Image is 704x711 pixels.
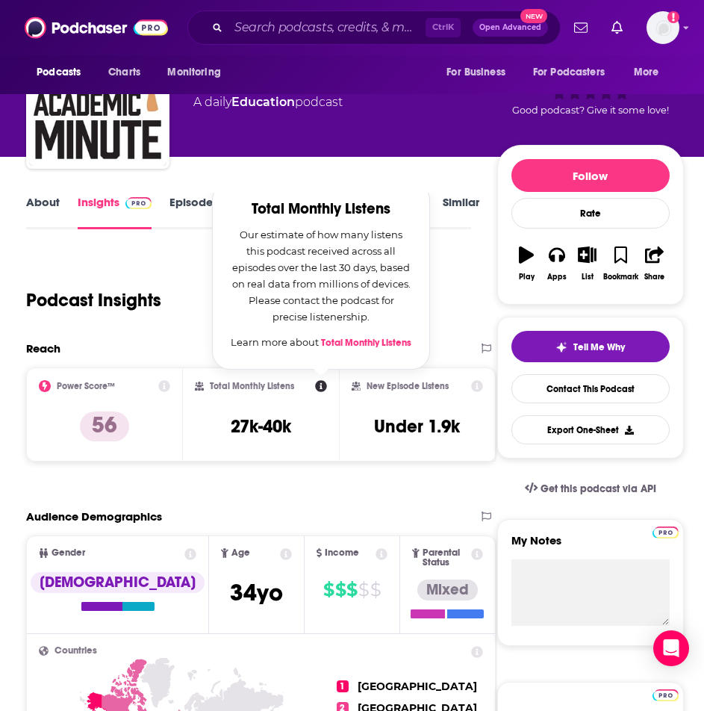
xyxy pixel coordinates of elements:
[511,159,670,192] button: Follow
[443,195,479,229] a: Similar
[423,548,469,568] span: Parental Status
[639,237,670,291] button: Share
[511,374,670,403] a: Contact This Podcast
[325,548,359,558] span: Income
[231,415,291,438] h3: 27k-40k
[228,16,426,40] input: Search podcasts, credits, & more...
[57,381,115,391] h2: Power Score™
[652,687,679,701] a: Pro website
[346,578,357,602] span: $
[511,415,670,444] button: Export One-Sheet
[230,578,283,607] span: 34 yo
[29,28,166,166] img: The Academic Minute
[374,415,460,438] h3: Under 1.9k
[54,646,97,656] span: Countries
[511,533,670,559] label: My Notes
[511,331,670,362] button: tell me why sparkleTell Me Why
[167,62,220,83] span: Monitoring
[473,19,548,37] button: Open AdvancedNew
[541,482,656,495] span: Get this podcast via API
[652,689,679,701] img: Podchaser Pro
[520,9,547,23] span: New
[446,62,505,83] span: For Business
[605,15,629,40] a: Show notifications dropdown
[99,58,149,87] a: Charts
[31,572,205,593] div: [DEMOGRAPHIC_DATA]
[647,11,679,44] span: Logged in as arobertson1
[231,226,411,325] p: Our estimate of how many listens this podcast received across all episodes over the last 30 days,...
[370,578,381,602] span: $
[358,578,369,602] span: $
[108,62,140,83] span: Charts
[653,630,689,666] div: Open Intercom Messenger
[634,62,659,83] span: More
[603,273,638,282] div: Bookmark
[335,578,346,602] span: $
[26,341,60,355] h2: Reach
[26,509,162,524] h2: Audience Demographics
[193,93,343,111] div: A daily podcast
[337,680,349,692] span: 1
[511,237,542,291] button: Play
[358,680,477,693] span: [GEOGRAPHIC_DATA]
[519,273,535,282] div: Play
[511,198,670,229] div: Rate
[533,62,605,83] span: For Podcasters
[78,195,152,229] a: InsightsPodchaser Pro
[547,273,567,282] div: Apps
[647,11,679,44] img: User Profile
[436,58,524,87] button: open menu
[542,237,573,291] button: Apps
[231,548,250,558] span: Age
[231,334,411,351] p: Learn more about
[572,237,602,291] button: List
[169,195,245,229] a: Episodes2911
[647,11,679,44] button: Show profile menu
[210,381,294,391] h2: Total Monthly Listens
[125,197,152,209] img: Podchaser Pro
[25,13,168,42] img: Podchaser - Follow, Share and Rate Podcasts
[26,195,60,229] a: About
[426,18,461,37] span: Ctrl K
[367,381,449,391] h2: New Episode Listens
[231,201,411,217] h2: Total Monthly Listens
[623,58,678,87] button: open menu
[80,412,129,441] p: 56
[52,548,85,558] span: Gender
[417,580,478,600] div: Mixed
[573,341,625,353] span: Tell Me Why
[523,58,626,87] button: open menu
[652,527,679,538] img: Podchaser Pro
[26,289,161,311] h1: Podcast Insights
[602,237,639,291] button: Bookmark
[644,273,664,282] div: Share
[555,341,567,353] img: tell me why sparkle
[513,471,668,507] a: Get this podcast via API
[187,10,561,45] div: Search podcasts, credits, & more...
[37,62,81,83] span: Podcasts
[231,95,295,109] a: Education
[582,273,594,282] div: List
[568,15,594,40] a: Show notifications dropdown
[321,337,411,349] a: Total Monthly Listens
[652,524,679,538] a: Pro website
[512,105,669,116] span: Good podcast? Give it some love!
[26,58,100,87] button: open menu
[323,578,334,602] span: $
[157,58,240,87] button: open menu
[479,24,541,31] span: Open Advanced
[667,11,679,23] svg: Add a profile image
